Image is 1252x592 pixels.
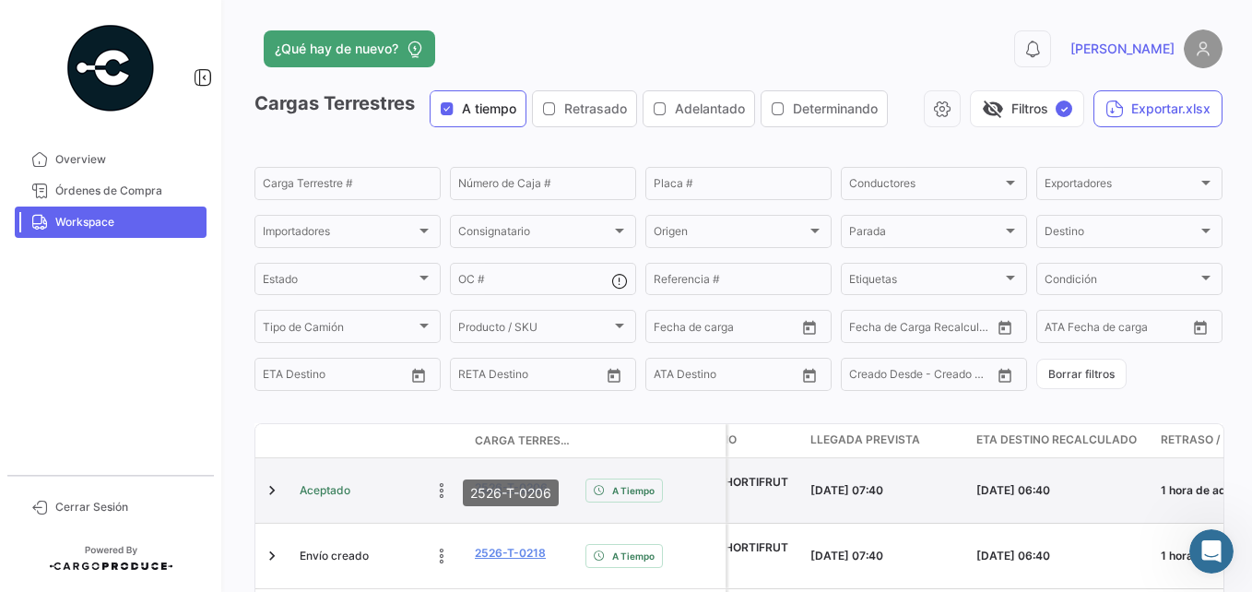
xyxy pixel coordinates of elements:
[533,91,636,126] button: Retrasado
[982,98,1004,120] span: visibility_off
[1184,30,1222,68] img: placeholder-user.png
[216,30,253,66] div: Profile image for Andrielle
[263,371,296,384] input: Desde
[18,385,350,436] div: Envíanos un mensaje
[810,432,920,448] span: Llegada prevista
[895,323,963,336] input: Hasta
[475,545,546,562] a: 2526-T-0218
[976,549,1050,562] span: [DATE] 06:40
[55,214,199,231] span: Workspace
[309,371,376,384] input: Hasta
[849,228,1002,241] span: Parada
[793,100,878,118] span: Determinando
[991,314,1019,341] button: Open calendar
[18,279,350,376] div: Mensaje recienteRA[PERSON_NAME][EMAIL_ADDRESS][PERSON_NAME][DOMAIN_NAME]Cargo Produce Inc.•Hace 3h
[36,334,58,356] div: R
[723,371,790,384] input: ATA Hasta
[762,91,887,126] button: Determinando
[55,183,199,199] span: Órdenes de Compra
[612,549,655,563] span: A Tiempo
[263,323,416,336] span: Tipo de Camión
[275,40,398,58] span: ¿Qué hay de nuevo?
[300,548,369,564] span: Envío creado
[458,371,491,384] input: Desde
[55,499,199,515] span: Cerrar Sesión
[462,100,516,118] span: A tiempo
[77,341,199,361] div: Cargo Produce Inc.
[1045,276,1198,289] span: Condición
[15,207,207,238] a: Workspace
[675,100,745,118] span: Adelantado
[924,371,991,384] input: Creado Hasta
[55,151,199,168] span: Overview
[654,228,807,241] span: Origen
[1114,323,1181,336] input: ATA Hasta
[849,180,1002,193] span: Conductores
[38,401,308,420] div: Envíanos un mensaje
[300,482,350,499] span: Aceptado
[1045,323,1101,336] input: ATA Desde
[475,432,571,449] span: Carga Terrestre #
[644,91,754,126] button: Adelantado
[600,361,628,389] button: Open calendar
[849,276,1002,289] span: Etiquetas
[263,481,281,500] a: Expand/Collapse Row
[37,131,332,194] p: Hola [PERSON_NAME] 👋
[810,483,883,497] span: [DATE] 07:40
[1045,228,1198,241] span: Destino
[264,30,435,67] button: ¿Qué hay de nuevo?
[612,483,655,498] span: A Tiempo
[976,432,1137,448] span: ETA Destino Recalculado
[263,276,416,289] span: Estado
[654,371,710,384] input: ATA Desde
[1187,314,1214,341] button: Open calendar
[991,361,1019,389] button: Open calendar
[849,323,882,336] input: Desde
[317,30,350,63] div: Cerrar
[37,194,332,256] p: ¿Cómo podemos ayudarte?
[251,30,288,66] div: Profile image for Rocio
[578,433,726,448] datatable-header-cell: Delay Status
[38,295,331,314] div: Mensaje reciente
[810,549,883,562] span: [DATE] 07:40
[458,323,611,336] span: Producto / SKU
[1036,359,1127,389] button: Borrar filtros
[467,425,578,456] datatable-header-cell: Carga Terrestre #
[254,90,893,127] h3: Cargas Terrestres
[1045,180,1198,193] span: Exportadores
[50,334,72,356] div: A
[292,433,467,448] datatable-header-cell: Estado
[246,468,306,481] span: Mensajes
[976,483,1050,497] span: [DATE] 06:40
[1056,101,1072,117] span: ✓
[263,228,416,241] span: Importadores
[19,307,349,375] div: RA[PERSON_NAME][EMAIL_ADDRESS][PERSON_NAME][DOMAIN_NAME]Cargo Produce Inc.•Hace 3h
[65,22,157,114] img: powered-by.png
[564,100,627,118] span: Retrasado
[1189,529,1234,574] iframe: Intercom live chat
[77,324,517,338] span: [PERSON_NAME][EMAIL_ADDRESS][PERSON_NAME][DOMAIN_NAME]
[504,371,572,384] input: Hasta
[796,314,823,341] button: Open calendar
[15,175,207,207] a: Órdenes de Compra
[15,144,207,175] a: Overview
[463,480,559,506] div: 2526-T-0206
[654,323,687,336] input: Desde
[1070,40,1175,58] span: [PERSON_NAME]
[458,228,611,241] span: Consignatario
[431,91,526,126] button: A tiempo
[1093,90,1222,127] button: Exportar.xlsx
[849,371,911,384] input: Creado Desde
[263,547,281,565] a: Expand/Collapse Row
[184,422,369,496] button: Mensajes
[700,323,767,336] input: Hasta
[969,424,1153,457] datatable-header-cell: ETA Destino Recalculado
[796,361,823,389] button: Open calendar
[37,41,179,59] img: logo
[405,361,432,389] button: Open calendar
[970,90,1084,127] button: visibility_offFiltros✓
[203,341,264,361] div: • Hace 3h
[73,468,112,481] span: Inicio
[803,424,969,457] datatable-header-cell: Llegada prevista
